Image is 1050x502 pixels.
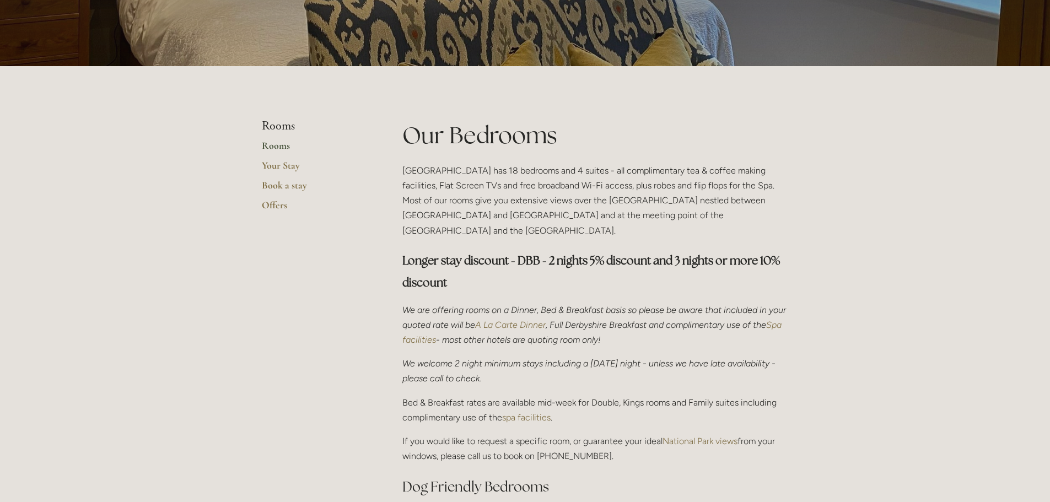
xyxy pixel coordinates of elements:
h1: Our Bedrooms [402,119,789,152]
em: We welcome 2 night minimum stays including a [DATE] night - unless we have late availability - pl... [402,358,778,384]
a: A La Carte Dinner [475,320,546,330]
em: , Full Derbyshire Breakfast and complimentary use of the [546,320,766,330]
a: Your Stay [262,159,367,179]
a: spa facilities [502,412,551,423]
h2: Dog Friendly Bedrooms [402,477,789,496]
em: We are offering rooms on a Dinner, Bed & Breakfast basis so please be aware that included in your... [402,305,788,330]
a: Offers [262,199,367,219]
p: [GEOGRAPHIC_DATA] has 18 bedrooms and 4 suites - all complimentary tea & coffee making facilities... [402,163,789,238]
a: Book a stay [262,179,367,199]
p: Bed & Breakfast rates are available mid-week for Double, Kings rooms and Family suites including ... [402,395,789,425]
strong: Longer stay discount - DBB - 2 nights 5% discount and 3 nights or more 10% discount [402,253,782,290]
em: - most other hotels are quoting room only! [436,334,601,345]
li: Rooms [262,119,367,133]
a: Rooms [262,139,367,159]
p: If you would like to request a specific room, or guarantee your ideal from your windows, please c... [402,434,789,463]
a: National Park views [663,436,737,446]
